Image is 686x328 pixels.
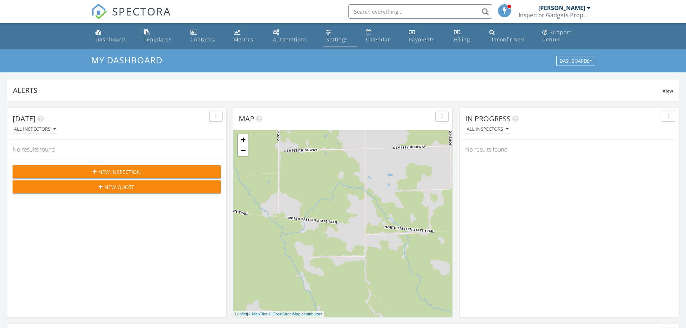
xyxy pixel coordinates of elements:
span: Map [239,114,254,123]
div: Support Center [542,29,571,43]
div: Settings [326,36,348,43]
div: Calendar [366,36,390,43]
a: © OpenStreetMap contributors [269,312,322,316]
a: Contacts [188,26,225,46]
div: Alerts [13,85,663,95]
div: Dashboards [560,59,592,64]
div: No results found [7,140,226,159]
div: Inspector Gadgets Property Assessments [519,12,591,19]
span: SPECTORA [112,4,171,19]
span: New Quote [104,183,135,191]
button: All Inspectors [13,125,57,134]
a: SPECTORA [91,10,171,25]
div: Metrics [234,36,254,43]
button: Dashboards [556,56,595,66]
div: Templates [144,36,172,43]
span: View [663,88,673,94]
a: Payments [406,26,445,46]
div: Automations [273,36,307,43]
a: Zoom out [238,145,248,156]
a: Automations (Basic) [270,26,318,46]
span: [DATE] [13,114,36,123]
button: New Quote [13,180,221,193]
a: Calendar [363,26,400,46]
a: Templates [141,26,182,46]
img: The Best Home Inspection Software - Spectora [91,4,107,19]
span: My Dashboard [91,54,162,66]
div: All Inspectors [14,127,56,132]
div: Contacts [190,36,214,43]
a: Support Center [539,26,593,46]
span: New Inspection [98,168,141,176]
button: New Inspection [13,165,221,178]
a: Metrics [231,26,264,46]
input: Search everything... [348,4,492,19]
div: | [233,311,324,317]
a: Unconfirmed [487,26,534,46]
div: [PERSON_NAME] [538,4,585,12]
a: Settings [323,26,357,46]
div: All Inspectors [467,127,508,132]
div: Payments [409,36,435,43]
div: Unconfirmed [489,36,524,43]
div: No results found [460,140,679,159]
a: Leaflet [235,312,247,316]
a: Billing [451,26,480,46]
div: Dashboard [95,36,125,43]
a: Dashboard [93,26,135,46]
a: Zoom in [238,134,248,145]
a: © MapTiler [248,312,268,316]
div: Billing [454,36,470,43]
button: All Inspectors [465,125,510,134]
span: In Progress [465,114,511,123]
